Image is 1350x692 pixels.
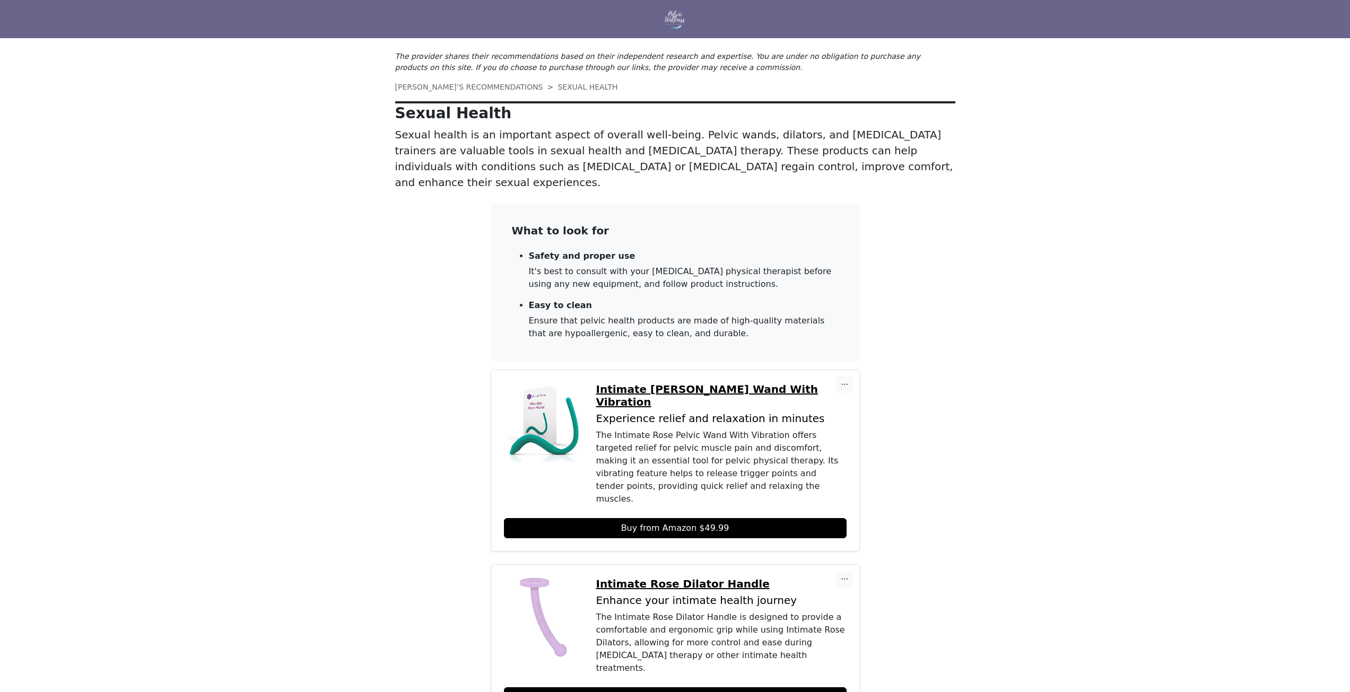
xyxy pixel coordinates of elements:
[596,594,847,607] p: Enhance your intimate health journey
[395,127,955,190] p: Sexual health is an important aspect of overall well-being. Pelvic wands, dilators, and [MEDICAL_...
[512,224,839,237] p: What to look for
[529,314,839,340] p: Ensure that pelvic health products are made of high-quality materials that are hypoallergenic, ea...
[504,577,583,657] img: Intimate Rose Dilator Handle
[504,383,583,462] img: Intimate Rose Pelvic Wand With Vibration
[529,251,839,261] p: Safety and proper use
[596,611,847,675] div: The Intimate Rose Dilator Handle is designed to provide a comfortable and ergonomic grip while us...
[395,83,543,91] a: [PERSON_NAME]’S RECOMMENDATIONS
[664,10,686,29] img: Pelvic Wellness & Physical Therapy
[395,51,955,73] p: The provider shares their recommendations based on their independent research and expertise. You ...
[504,518,847,538] a: Buy from Amazon $49.99
[596,413,847,425] p: Experience relief and relaxation in minutes
[395,104,955,122] p: Sexual Health
[543,82,618,93] li: SEXUAL HEALTH
[596,429,847,505] div: The Intimate Rose Pelvic Wand With Vibration offers targeted relief for pelvic muscle pain and di...
[529,265,839,291] p: It's best to consult with your [MEDICAL_DATA] physical therapist before using any new equipment, ...
[596,383,847,408] a: Intimate [PERSON_NAME] Wand With Vibration
[596,577,847,590] a: Intimate Rose Dilator Handle
[529,300,839,310] p: Easy to clean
